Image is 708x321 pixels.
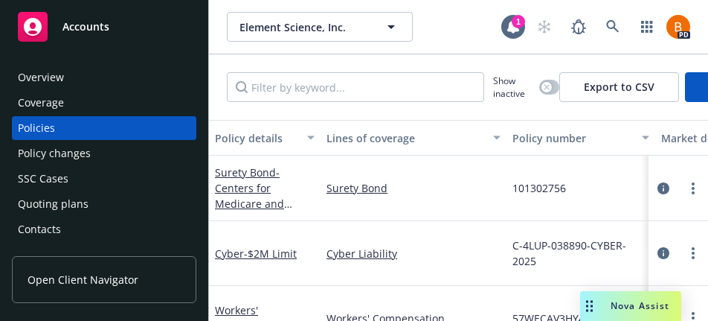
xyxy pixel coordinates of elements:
[580,291,599,321] div: Drag to move
[215,130,298,146] div: Policy details
[506,120,655,156] button: Policy number
[684,244,702,262] a: more
[559,72,679,102] button: Export to CSV
[584,80,654,94] span: Export to CSV
[215,247,297,261] a: Cyber
[239,19,368,35] span: Element Science, Inc.
[12,91,196,115] a: Coverage
[209,120,321,156] button: Policy details
[530,12,559,42] a: Start snowing
[18,116,55,140] div: Policies
[28,272,138,287] span: Open Client Navigator
[321,120,506,156] button: Lines of coverage
[12,116,196,140] a: Policies
[580,291,681,321] button: Nova Assist
[18,142,91,165] div: Policy changes
[666,15,690,39] img: photo
[18,217,61,241] div: Contacts
[62,21,109,33] span: Accounts
[326,180,501,196] a: Surety Bond
[18,167,68,191] div: SSC Cases
[18,91,64,115] div: Coverage
[564,12,593,42] a: Report a Bug
[632,12,662,42] a: Switch app
[12,217,196,241] a: Contacts
[493,74,533,100] span: Show inactive
[12,243,196,267] a: Contract review
[12,192,196,216] a: Quoting plans
[227,72,484,102] input: Filter by keyword...
[326,130,484,146] div: Lines of coverage
[512,180,566,196] span: 101302756
[684,179,702,197] a: more
[18,243,96,267] div: Contract review
[598,12,628,42] a: Search
[244,247,297,261] span: - $2M Limit
[611,299,669,312] span: Nova Assist
[18,66,64,89] div: Overview
[512,15,525,28] div: 1
[512,238,649,269] span: C-4LUP-038890-CYBER-2025
[12,6,196,48] a: Accounts
[227,12,413,42] button: Element Science, Inc.
[12,167,196,191] a: SSC Cases
[12,66,196,89] a: Overview
[512,130,633,146] div: Policy number
[12,142,196,165] a: Policy changes
[326,246,501,261] a: Cyber Liability
[654,179,672,197] a: circleInformation
[215,165,305,226] a: Surety Bond
[18,192,88,216] div: Quoting plans
[654,244,672,262] a: circleInformation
